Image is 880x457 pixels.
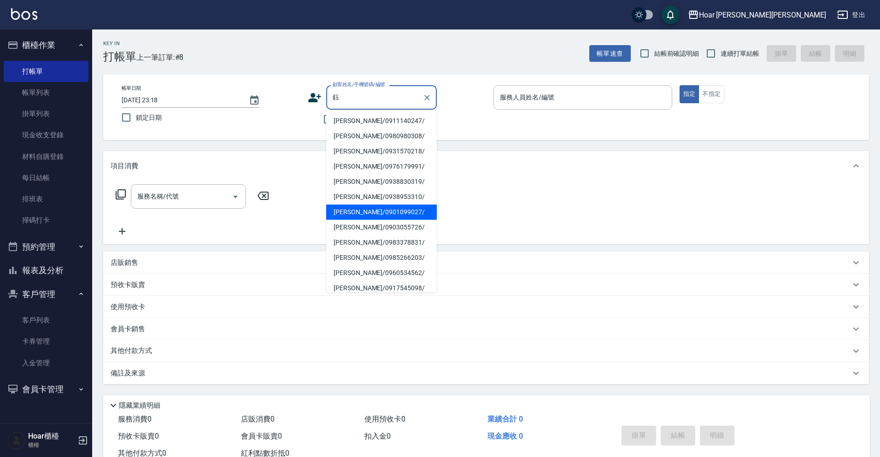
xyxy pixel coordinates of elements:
span: 會員卡販賣 0 [241,432,282,440]
img: Logo [11,8,37,20]
li: [PERSON_NAME]/0976179991/ [326,159,437,174]
a: 排班表 [4,188,88,210]
label: 帳單日期 [122,85,141,92]
div: 使用預收卡 [103,296,869,318]
a: 材料自購登錄 [4,146,88,167]
p: 隱藏業績明細 [119,401,160,410]
span: 預收卡販賣 0 [118,432,159,440]
input: YYYY/MM/DD hh:mm [122,93,240,108]
a: 掛單列表 [4,103,88,124]
div: Hoar [PERSON_NAME][PERSON_NAME] [699,9,826,21]
button: 不指定 [698,85,724,103]
span: 現金應收 0 [487,432,523,440]
a: 每日結帳 [4,167,88,188]
label: 顧客姓名/手機號碼/編號 [333,81,385,88]
span: 使用預收卡 0 [364,415,405,423]
button: 報表及分析 [4,258,88,282]
span: 服務消費 0 [118,415,152,423]
button: 會員卡管理 [4,377,88,401]
a: 卡券管理 [4,331,88,352]
li: [PERSON_NAME]/0903055726/ [326,220,437,235]
p: 項目消費 [111,161,138,171]
li: [PERSON_NAME]/0938953310/ [326,189,437,205]
p: 會員卡銷售 [111,324,145,334]
button: Open [228,189,243,204]
a: 客戶列表 [4,310,88,331]
a: 入金管理 [4,352,88,374]
h2: Key In [103,41,136,47]
li: [PERSON_NAME]/0980980308/ [326,129,437,144]
p: 其他付款方式 [111,346,157,356]
span: 店販消費 0 [241,415,275,423]
span: 業績合計 0 [487,415,523,423]
li: [PERSON_NAME]/0983378831/ [326,235,437,250]
span: 扣入金 0 [364,432,391,440]
div: 其他付款方式 [103,340,869,362]
img: Person [7,431,26,450]
p: 備註及來源 [111,369,145,378]
span: 連續打單結帳 [721,49,759,59]
p: 店販銷售 [111,258,138,268]
li: [PERSON_NAME]/0901099027/ [326,205,437,220]
a: 現金收支登錄 [4,124,88,146]
a: 帳單列表 [4,82,88,103]
button: 指定 [680,85,699,103]
button: 客戶管理 [4,282,88,306]
button: Choose date, selected date is 2025-09-10 [243,89,265,111]
a: 掃碼打卡 [4,210,88,231]
button: 登出 [833,6,869,23]
div: 項目消費 [103,151,869,181]
span: 結帳前確認明細 [654,49,699,59]
div: 店販銷售 [103,252,869,274]
li: [PERSON_NAME]/0985266203/ [326,250,437,265]
button: save [661,6,680,24]
div: 預收卡販賣 [103,274,869,296]
a: 打帳單 [4,61,88,82]
p: 櫃檯 [28,441,75,449]
li: [PERSON_NAME]/0938830319/ [326,174,437,189]
button: 帳單速查 [589,45,631,62]
p: 使用預收卡 [111,302,145,312]
button: 預約管理 [4,235,88,259]
span: 鎖定日期 [136,113,162,123]
li: [PERSON_NAME]/0960534562/ [326,265,437,281]
h5: Hoar櫃檯 [28,432,75,441]
div: 備註及來源 [103,362,869,384]
div: 會員卡銷售 [103,318,869,340]
button: 櫃檯作業 [4,33,88,57]
button: Clear [421,91,434,104]
button: Hoar [PERSON_NAME][PERSON_NAME] [684,6,830,24]
li: [PERSON_NAME]/0911140247/ [326,113,437,129]
h3: 打帳單 [103,50,136,63]
li: [PERSON_NAME]/0917545098/ [326,281,437,296]
span: 上一筆訂單:#8 [136,52,184,63]
li: [PERSON_NAME]/0931570218/ [326,144,437,159]
p: 預收卡販賣 [111,280,145,290]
